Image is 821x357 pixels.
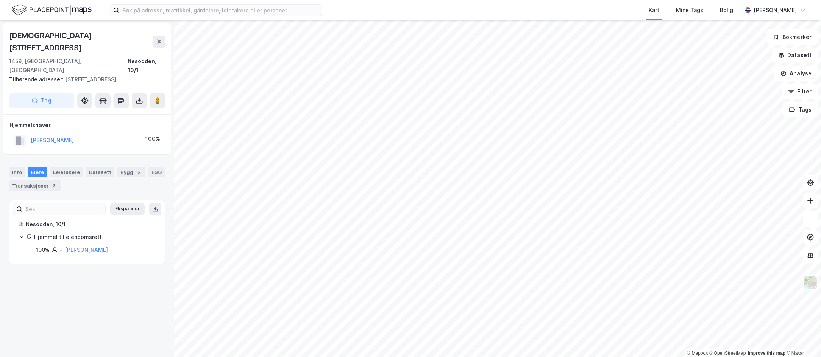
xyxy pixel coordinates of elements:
[9,180,61,191] div: Transaksjoner
[676,6,703,15] div: Mine Tags
[34,233,156,242] div: Hjemmel til eiendomsrett
[119,5,322,16] input: Søk på adresse, matrikkel, gårdeiere, leietakere eller personer
[148,167,165,177] div: ESG
[803,275,818,290] img: Z
[128,57,165,75] div: Nesodden, 10/1
[65,247,108,253] a: [PERSON_NAME]
[145,134,160,143] div: 100%
[22,203,105,215] input: Søk
[28,167,47,177] div: Eiere
[50,182,58,189] div: 3
[9,167,25,177] div: Info
[783,102,818,117] button: Tags
[9,57,128,75] div: 1459, [GEOGRAPHIC_DATA], [GEOGRAPHIC_DATA]
[767,29,818,45] button: Bokmerker
[783,321,821,357] iframe: Chat Widget
[50,167,83,177] div: Leietakere
[36,245,50,255] div: 100%
[772,48,818,63] button: Datasett
[110,203,145,215] button: Ekspander
[774,66,818,81] button: Analyse
[60,245,62,255] div: -
[9,75,159,84] div: [STREET_ADDRESS]
[26,220,156,229] div: Nesodden, 10/1
[9,93,74,108] button: Tag
[709,351,746,356] a: OpenStreetMap
[748,351,785,356] a: Improve this map
[720,6,733,15] div: Bolig
[687,351,708,356] a: Mapbox
[754,6,797,15] div: [PERSON_NAME]
[9,121,165,130] div: Hjemmelshaver
[9,76,65,82] span: Tilhørende adresser:
[86,167,114,177] div: Datasett
[12,3,92,17] img: logo.f888ab2527a4732fd821a326f86c7f29.svg
[782,84,818,99] button: Filter
[117,167,145,177] div: Bygg
[9,29,153,54] div: [DEMOGRAPHIC_DATA][STREET_ADDRESS]
[649,6,659,15] div: Kart
[135,168,142,176] div: 5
